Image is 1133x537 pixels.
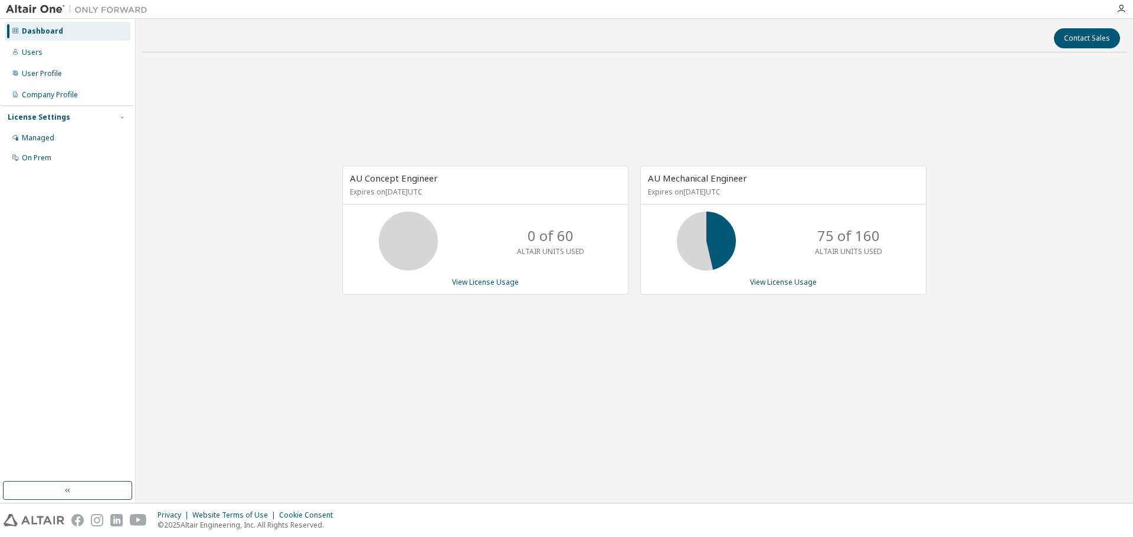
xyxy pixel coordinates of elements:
p: Expires on [DATE] UTC [350,187,618,197]
div: Dashboard [22,27,63,36]
span: AU Mechanical Engineer [648,172,747,184]
p: ALTAIR UNITS USED [517,246,584,256]
button: Contact Sales [1054,28,1120,48]
p: 0 of 60 [528,226,574,246]
img: youtube.svg [130,514,147,526]
p: © 2025 Altair Engineering, Inc. All Rights Reserved. [158,520,340,530]
img: Altair One [6,4,153,15]
div: Company Profile [22,90,78,100]
img: instagram.svg [91,514,103,526]
p: ALTAIR UNITS USED [815,246,882,256]
div: Managed [22,133,54,143]
a: View License Usage [452,277,519,287]
div: User Profile [22,69,62,78]
span: AU Concept Engineer [350,172,438,184]
img: altair_logo.svg [4,514,64,526]
img: linkedin.svg [110,514,123,526]
a: View License Usage [750,277,817,287]
div: Cookie Consent [279,510,340,520]
div: Users [22,48,42,57]
div: Privacy [158,510,192,520]
p: Expires on [DATE] UTC [648,187,916,197]
p: 75 of 160 [817,226,880,246]
img: facebook.svg [71,514,84,526]
div: On Prem [22,153,51,163]
div: Website Terms of Use [192,510,279,520]
div: License Settings [8,113,70,122]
